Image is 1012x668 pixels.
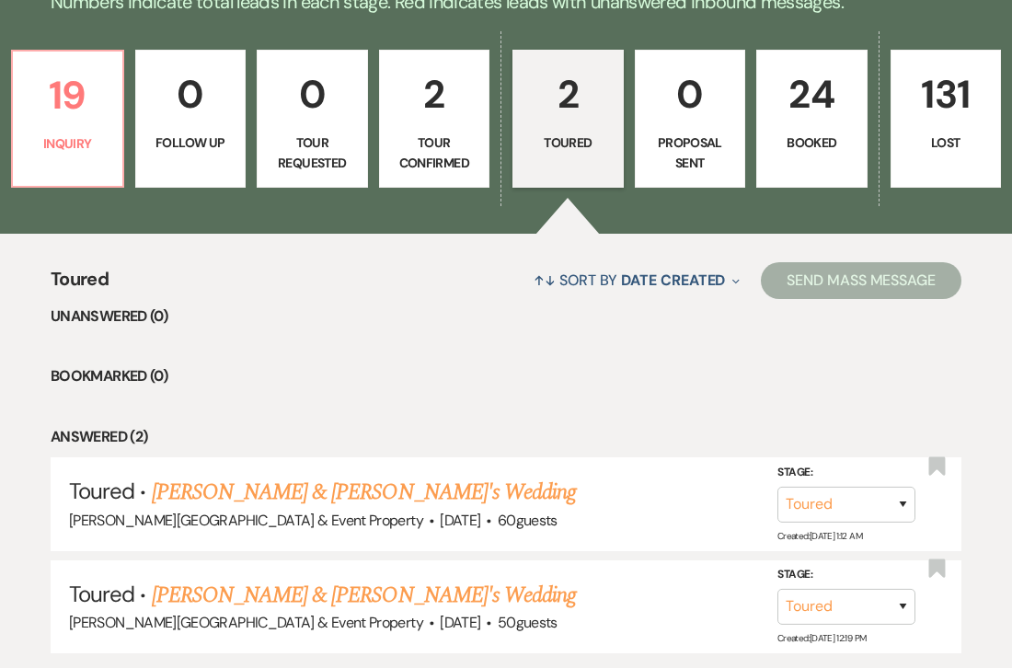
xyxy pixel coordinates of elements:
p: 131 [903,63,990,125]
p: Lost [903,132,990,153]
li: Unanswered (0) [51,305,961,328]
p: 2 [391,63,478,125]
p: Booked [768,132,856,153]
p: Follow Up [147,132,235,153]
p: 2 [524,63,612,125]
a: [PERSON_NAME] & [PERSON_NAME]'s Wedding [152,579,577,612]
a: 19Inquiry [11,50,124,188]
p: Tour Confirmed [391,132,478,174]
span: Toured [51,265,109,305]
span: 60 guests [498,511,558,530]
li: Answered (2) [51,425,961,449]
button: Sort By Date Created [526,256,747,305]
p: 0 [647,63,734,125]
span: ↑↓ [534,271,556,290]
p: 19 [24,64,111,126]
span: [PERSON_NAME][GEOGRAPHIC_DATA] & Event Property [69,613,423,632]
a: 131Lost [891,50,1002,188]
p: Proposal Sent [647,132,734,174]
a: [PERSON_NAME] & [PERSON_NAME]'s Wedding [152,476,577,509]
span: Date Created [621,271,725,290]
a: 0Tour Requested [257,50,368,188]
p: 0 [147,63,235,125]
span: [DATE] [440,511,480,530]
p: 24 [768,63,856,125]
p: Toured [524,132,612,153]
p: Inquiry [24,133,111,154]
li: Bookmarked (0) [51,364,961,388]
span: [PERSON_NAME][GEOGRAPHIC_DATA] & Event Property [69,511,423,530]
span: Created: [DATE] 1:12 AM [777,529,862,541]
span: 50 guests [498,613,558,632]
a: 24Booked [756,50,868,188]
p: Tour Requested [269,132,356,174]
a: 0Follow Up [135,50,247,188]
span: [DATE] [440,613,480,632]
a: 2Toured [512,50,624,188]
label: Stage: [777,565,915,585]
a: 2Tour Confirmed [379,50,490,188]
p: 0 [269,63,356,125]
label: Stage: [777,463,915,483]
span: Created: [DATE] 12:19 PM [777,632,866,644]
button: Send Mass Message [761,262,961,299]
span: Toured [69,477,134,505]
span: Toured [69,580,134,608]
a: 0Proposal Sent [635,50,746,188]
